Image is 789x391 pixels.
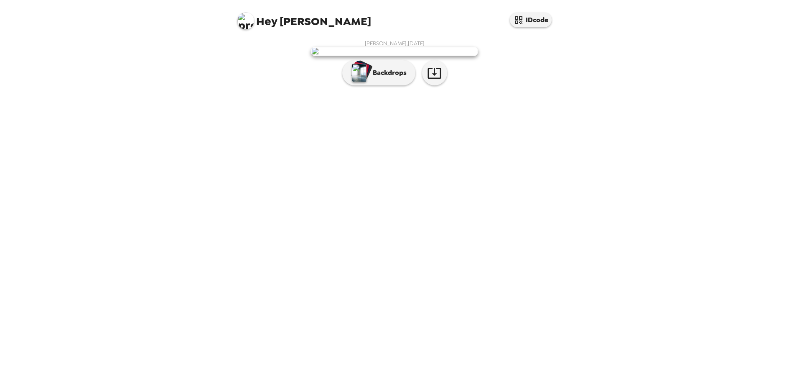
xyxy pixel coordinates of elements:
span: [PERSON_NAME] [237,8,371,27]
span: Hey [256,14,277,29]
span: [PERSON_NAME] , [DATE] [365,40,425,47]
p: Backdrops [369,68,407,78]
img: profile pic [237,13,254,29]
button: Backdrops [342,60,415,85]
button: IDcode [510,13,552,27]
img: user [311,47,478,56]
